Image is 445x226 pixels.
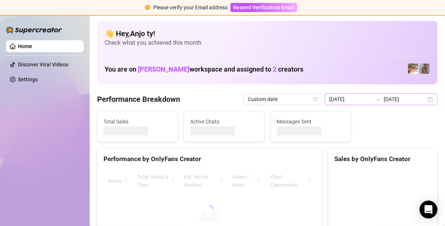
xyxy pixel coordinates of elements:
[248,94,317,105] span: Custom date
[18,62,68,68] a: Discover Viral Videos
[103,117,171,126] span: Total Sales
[153,3,228,12] div: Please verify your Email address
[6,26,62,34] img: logo-BBDzfeDw.svg
[145,5,150,10] span: exclamation-circle
[233,4,294,10] span: Resend Verification Email
[190,117,258,126] span: Active Chats
[277,117,345,126] span: Messages Sent
[103,154,316,164] div: Performance by OnlyFans Creator
[18,43,32,49] a: Home
[231,3,297,12] button: Resend Verification Email
[313,97,318,101] span: calendar
[204,204,215,214] span: loading
[329,95,372,103] input: Start date
[97,94,180,104] h4: Performance Breakdown
[408,63,418,74] img: Zac
[334,154,431,164] div: Sales by OnlyFans Creator
[420,201,438,219] div: Open Intercom Messenger
[384,95,426,103] input: End date
[419,63,430,74] img: Joey
[273,65,276,73] span: 2
[105,39,430,47] span: Check what you achieved this month
[138,65,189,73] span: [PERSON_NAME]
[375,96,381,102] span: swap-right
[18,76,38,82] a: Settings
[105,65,303,73] h1: You are on workspace and assigned to creators
[375,96,381,102] span: to
[105,28,430,39] h4: 👋 Hey, Anjo ty !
